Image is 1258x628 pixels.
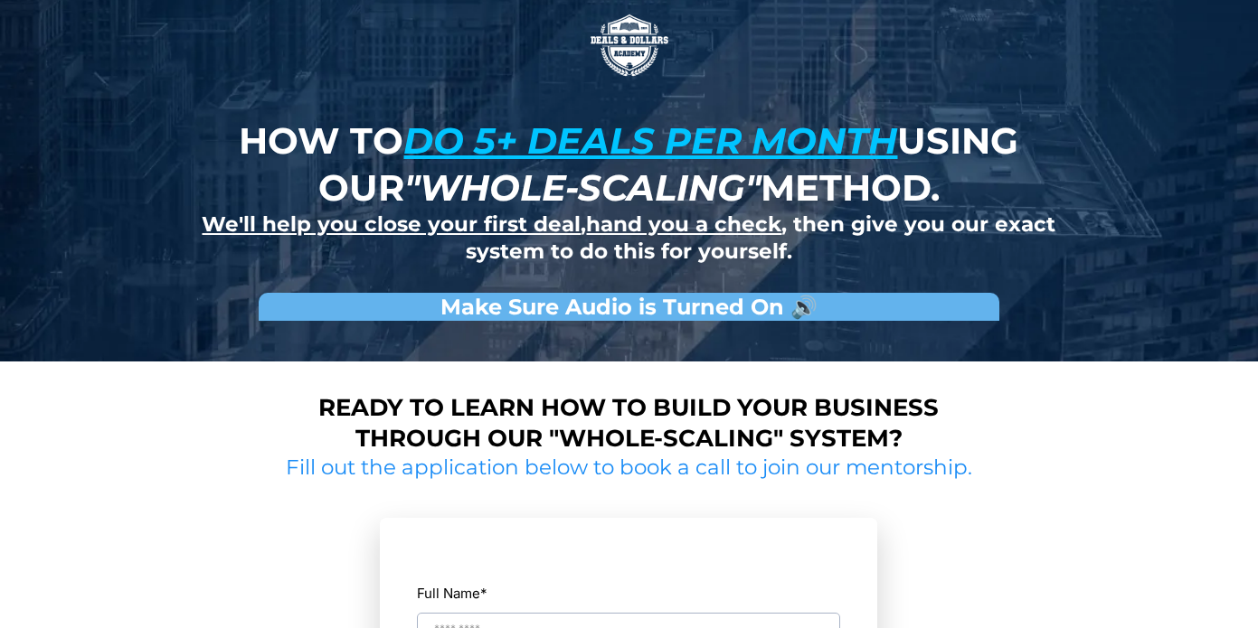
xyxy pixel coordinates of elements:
[403,118,897,163] u: do 5+ deals per month
[202,211,581,237] u: We'll help you close your first deal
[586,211,781,237] u: hand you a check
[279,455,979,482] h2: Fill out the application below to book a call to join our mentorship.
[404,165,761,210] em: "whole-scaling"
[318,393,939,453] strong: Ready to learn how to build your business through our "whole-scaling" system?
[239,118,1018,210] strong: How to using our method.
[202,211,1055,264] strong: , , then give you our exact system to do this for yourself.
[417,581,840,605] label: Full Name
[440,294,818,320] strong: Make Sure Audio is Turned On 🔊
